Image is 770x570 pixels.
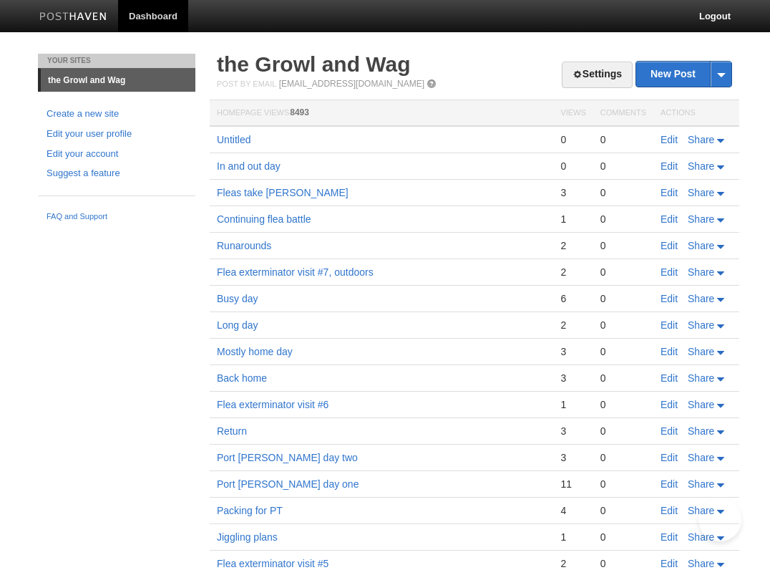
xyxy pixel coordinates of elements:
[661,425,678,437] a: Edit
[560,213,585,226] div: 1
[661,531,678,543] a: Edit
[661,346,678,357] a: Edit
[562,62,633,88] a: Settings
[661,240,678,251] a: Edit
[688,372,714,384] span: Share
[560,292,585,305] div: 6
[217,372,267,384] a: Back home
[47,166,187,181] a: Suggest a feature
[217,319,258,331] a: Long day
[688,319,714,331] span: Share
[688,160,714,172] span: Share
[217,266,374,278] a: Flea exterminator visit #7, outdoors
[217,478,359,490] a: Port [PERSON_NAME] day one
[661,187,678,198] a: Edit
[661,266,678,278] a: Edit
[688,531,714,543] span: Share
[38,54,195,68] li: Your Sites
[600,345,646,358] div: 0
[688,187,714,198] span: Share
[661,319,678,331] a: Edit
[560,266,585,279] div: 2
[688,293,714,304] span: Share
[600,451,646,464] div: 0
[560,372,585,385] div: 3
[661,558,678,569] a: Edit
[560,451,585,464] div: 3
[600,557,646,570] div: 0
[688,452,714,463] span: Share
[560,160,585,173] div: 0
[560,425,585,438] div: 3
[279,79,424,89] a: [EMAIL_ADDRESS][DOMAIN_NAME]
[688,346,714,357] span: Share
[217,160,281,172] a: In and out day
[600,531,646,544] div: 0
[600,372,646,385] div: 0
[688,478,714,490] span: Share
[217,346,293,357] a: Mostly home day
[688,240,714,251] span: Share
[217,134,250,145] a: Untitled
[661,160,678,172] a: Edit
[217,240,271,251] a: Runarounds
[217,558,328,569] a: Flea exterminator visit #5
[560,478,585,491] div: 11
[210,100,553,127] th: Homepage Views
[661,452,678,463] a: Edit
[560,239,585,252] div: 2
[600,504,646,517] div: 0
[560,557,585,570] div: 2
[661,505,678,516] a: Edit
[698,498,741,541] iframe: Help Scout Beacon - Open
[560,531,585,544] div: 1
[41,69,195,92] a: the Growl and Wag
[600,292,646,305] div: 0
[661,293,678,304] a: Edit
[688,399,714,410] span: Share
[600,133,646,146] div: 0
[560,398,585,411] div: 1
[47,147,187,162] a: Edit your account
[217,79,276,88] span: Post by Email
[290,107,309,117] span: 8493
[217,452,358,463] a: Port [PERSON_NAME] day two
[217,213,311,225] a: Continuing flea battle
[688,266,714,278] span: Share
[688,505,714,516] span: Share
[600,266,646,279] div: 0
[600,160,646,173] div: 0
[560,133,585,146] div: 0
[600,213,646,226] div: 0
[217,399,328,410] a: Flea exterminator visit #6
[688,134,714,145] span: Share
[560,345,585,358] div: 3
[217,425,247,437] a: Return
[653,100,739,127] th: Actions
[661,399,678,410] a: Edit
[661,372,678,384] a: Edit
[661,478,678,490] a: Edit
[600,319,646,332] div: 0
[600,186,646,199] div: 0
[688,425,714,437] span: Share
[560,319,585,332] div: 2
[600,398,646,411] div: 0
[636,62,731,87] a: New Post
[217,293,258,304] a: Busy day
[661,134,678,145] a: Edit
[217,187,349,198] a: Fleas take [PERSON_NAME]
[47,127,187,142] a: Edit your user profile
[560,504,585,517] div: 4
[688,213,714,225] span: Share
[217,52,411,76] a: the Growl and Wag
[600,478,646,491] div: 0
[553,100,593,127] th: Views
[47,107,187,122] a: Create a new site
[688,558,714,569] span: Share
[661,213,678,225] a: Edit
[217,505,283,516] a: Packing for PT
[217,531,278,543] a: Jiggling plans
[600,425,646,438] div: 0
[593,100,653,127] th: Comments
